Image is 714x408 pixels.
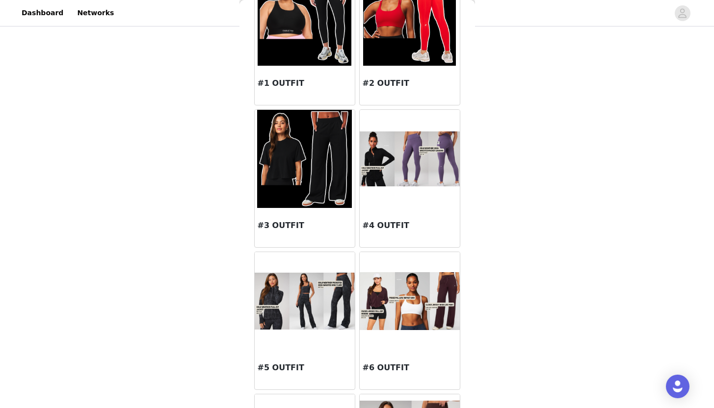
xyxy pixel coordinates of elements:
img: #6 OUTFIT [360,272,460,330]
a: Dashboard [16,2,69,24]
img: #5 OUTFIT [255,273,355,330]
h3: #5 OUTFIT [258,362,352,374]
div: Open Intercom Messenger [666,375,689,398]
h3: #6 OUTFIT [363,362,457,374]
h3: #4 OUTFIT [363,220,457,231]
h3: #3 OUTFIT [258,220,352,231]
h3: #1 OUTFIT [258,77,352,89]
img: #3 OUTFIT [257,110,352,208]
h3: #2 OUTFIT [363,77,457,89]
img: #4 OUTFIT [360,131,460,187]
a: Networks [71,2,120,24]
div: avatar [678,5,687,21]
